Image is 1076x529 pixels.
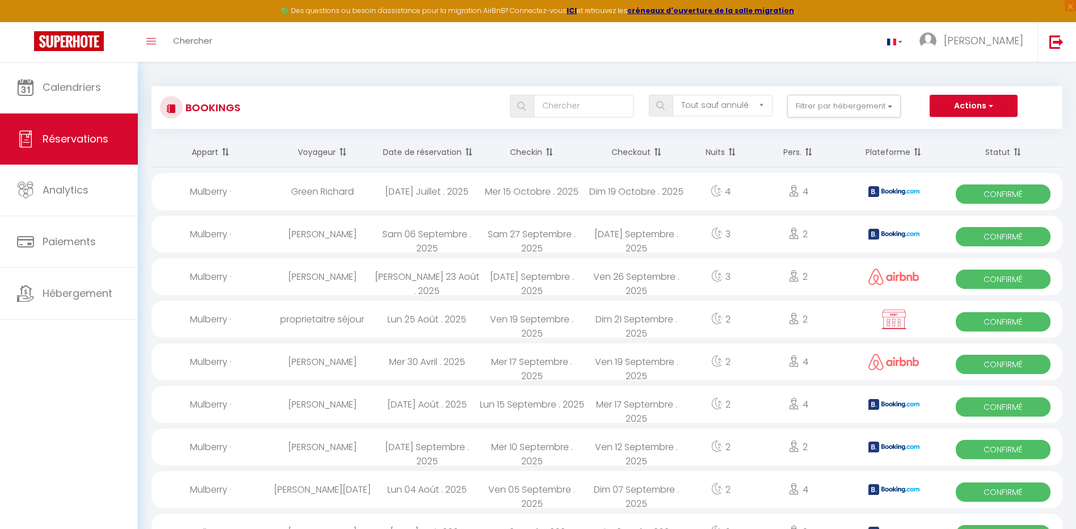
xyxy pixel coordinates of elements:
span: Chercher [173,35,212,47]
th: Sort by booking date [374,137,479,167]
img: ... [919,32,936,49]
a: Chercher [164,22,221,62]
th: Sort by people [753,137,844,167]
th: Sort by rentals [151,137,270,167]
th: Sort by nights [689,137,753,167]
input: Chercher [534,95,634,117]
span: Réservations [43,132,108,146]
span: Hébergement [43,286,112,300]
h3: Bookings [183,95,240,120]
span: [PERSON_NAME] [944,33,1023,48]
th: Sort by checkin [479,137,584,167]
img: logout [1049,35,1064,49]
button: Ouvrir le widget de chat LiveChat [9,5,43,39]
th: Sort by checkout [584,137,689,167]
a: ICI [567,6,577,15]
span: Analytics [43,183,88,197]
th: Sort by guest [270,137,375,167]
th: Sort by status [944,137,1062,167]
th: Sort by channel [844,137,944,167]
span: Paiements [43,234,96,249]
a: ... [PERSON_NAME] [911,22,1037,62]
a: créneaux d'ouverture de la salle migration [627,6,794,15]
button: Actions [930,95,1017,117]
button: Filtrer par hébergement [787,95,901,117]
span: Calendriers [43,80,101,94]
img: Super Booking [34,31,104,51]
